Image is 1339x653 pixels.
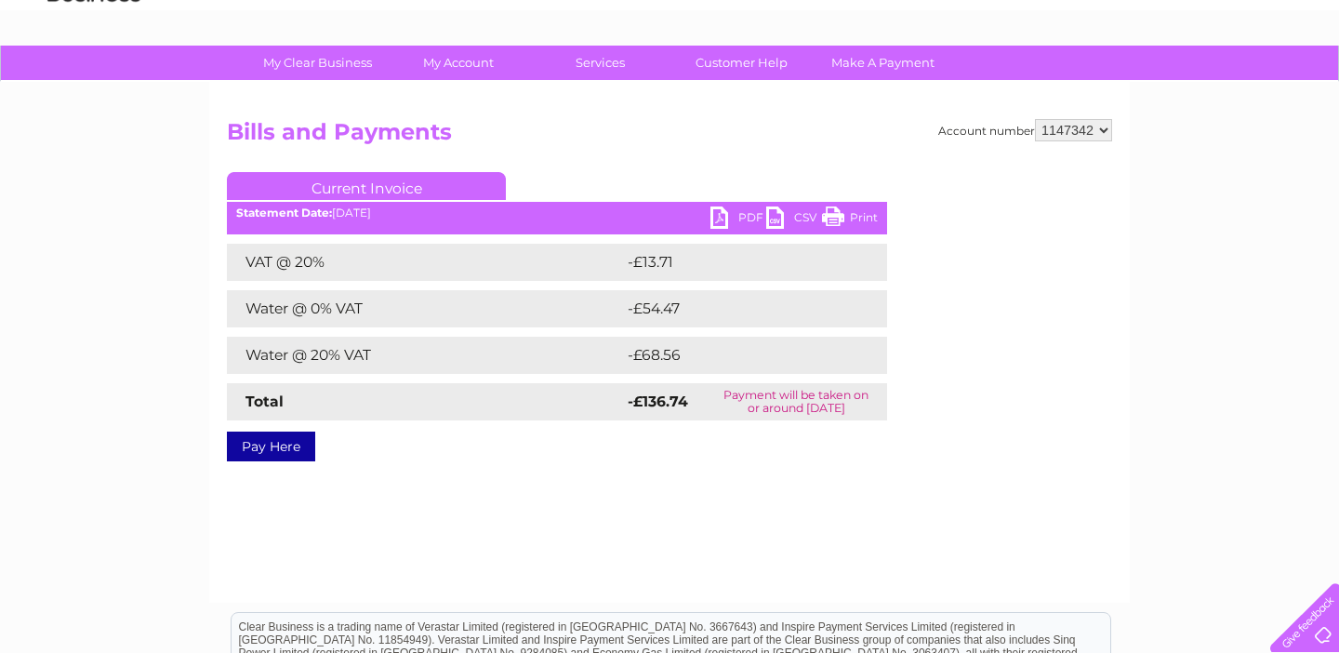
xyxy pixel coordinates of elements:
a: My Clear Business [241,46,394,80]
a: PDF [710,207,766,233]
td: -£54.47 [623,290,853,327]
div: [DATE] [227,207,887,220]
a: Telecoms [1110,79,1166,93]
h2: Bills and Payments [227,119,1112,154]
a: Make A Payment [806,46,960,80]
b: Statement Date: [236,206,332,220]
td: -£13.71 [623,244,849,281]
td: VAT @ 20% [227,244,623,281]
td: Water @ 20% VAT [227,337,623,374]
a: Current Invoice [227,172,506,200]
div: Clear Business is a trading name of Verastar Limited (registered in [GEOGRAPHIC_DATA] No. 3667643... [232,10,1110,90]
a: Customer Help [665,46,818,80]
td: Payment will be taken on or around [DATE] [705,383,887,420]
a: Water [1012,79,1047,93]
a: Energy [1058,79,1099,93]
strong: -£136.74 [628,393,688,410]
a: Print [822,207,878,233]
div: Account number [938,119,1112,141]
a: Blog [1177,79,1204,93]
td: -£68.56 [623,337,853,374]
a: Services [524,46,677,80]
td: Water @ 0% VAT [227,290,623,327]
a: Pay Here [227,432,315,461]
a: My Account [382,46,536,80]
a: 0333 014 3131 [988,9,1117,33]
a: Contact [1215,79,1261,93]
a: CSV [766,207,822,233]
strong: Total [245,393,284,410]
img: logo.png [46,48,141,105]
a: Log out [1278,79,1321,93]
